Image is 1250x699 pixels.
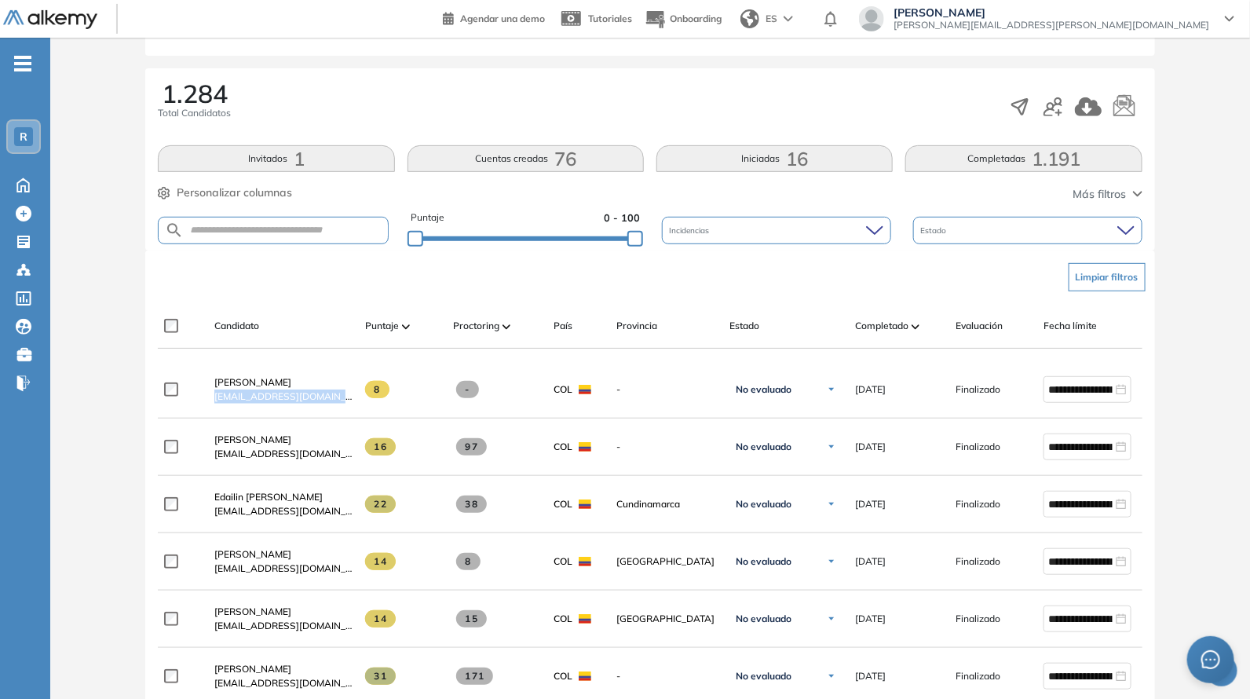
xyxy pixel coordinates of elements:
[736,555,791,568] span: No evaluado
[956,440,1000,454] span: Finalizado
[588,13,632,24] span: Tutoriales
[855,612,886,626] span: [DATE]
[579,614,591,624] img: COL
[1043,319,1097,333] span: Fecha límite
[736,441,791,453] span: No evaluado
[365,438,396,456] span: 16
[827,442,836,452] img: Ícono de flecha
[912,324,919,329] img: [missing "en.ARROW_ALT" translation]
[365,668,396,685] span: 31
[616,382,717,397] span: -
[456,381,479,398] span: -
[579,557,591,566] img: COL
[158,106,231,120] span: Total Candidatos
[736,383,791,396] span: No evaluado
[165,221,184,240] img: SEARCH_ALT
[827,385,836,394] img: Ícono de flecha
[956,612,1000,626] span: Finalizado
[616,612,717,626] span: [GEOGRAPHIC_DATA]
[214,562,353,576] span: [EMAIL_ADDRESS][DOMAIN_NAME]
[894,19,1209,31] span: [PERSON_NAME][EMAIL_ADDRESS][PERSON_NAME][DOMAIN_NAME]
[827,500,836,509] img: Ícono de flecha
[855,554,886,569] span: [DATE]
[766,12,777,26] span: ES
[554,554,572,569] span: COL
[740,9,759,28] img: world
[855,669,886,683] span: [DATE]
[365,610,396,628] span: 14
[1073,186,1127,203] span: Más filtros
[905,145,1142,172] button: Completadas1.191
[214,319,259,333] span: Candidato
[736,498,791,511] span: No evaluado
[554,669,572,683] span: COL
[736,613,791,625] span: No evaluado
[214,547,353,562] a: [PERSON_NAME]
[855,382,886,397] span: [DATE]
[554,497,572,511] span: COL
[579,442,591,452] img: COL
[855,319,908,333] span: Completado
[736,670,791,683] span: No evaluado
[956,382,1000,397] span: Finalizado
[214,606,291,617] span: [PERSON_NAME]
[616,440,717,454] span: -
[214,676,353,690] span: [EMAIL_ADDRESS][DOMAIN_NAME]
[456,610,487,628] span: 15
[214,490,353,504] a: Edailin [PERSON_NAME]
[214,663,291,675] span: [PERSON_NAME]
[214,605,353,619] a: [PERSON_NAME]
[214,447,353,461] span: [EMAIL_ADDRESS][DOMAIN_NAME]
[554,440,572,454] span: COL
[411,210,444,225] span: Puntaje
[894,6,1209,19] span: [PERSON_NAME]
[408,145,644,172] button: Cuentas creadas76
[956,554,1000,569] span: Finalizado
[670,13,722,24] span: Onboarding
[214,390,353,404] span: [EMAIL_ADDRESS][DOMAIN_NAME]
[579,500,591,509] img: COL
[456,668,493,685] span: 171
[827,614,836,624] img: Ícono de flecha
[656,145,893,172] button: Iniciadas16
[3,10,97,30] img: Logo
[579,385,591,394] img: COL
[365,496,396,513] span: 22
[855,440,886,454] span: [DATE]
[956,319,1003,333] span: Evaluación
[921,225,950,236] span: Estado
[1073,186,1142,203] button: Más filtros
[456,553,481,570] span: 8
[616,554,717,569] span: [GEOGRAPHIC_DATA]
[604,210,640,225] span: 0 - 100
[214,375,353,390] a: [PERSON_NAME]
[554,612,572,626] span: COL
[616,319,657,333] span: Provincia
[177,185,292,201] span: Personalizar columnas
[158,185,292,201] button: Personalizar columnas
[365,319,399,333] span: Puntaje
[214,504,353,518] span: [EMAIL_ADDRESS][DOMAIN_NAME]
[913,217,1142,244] div: Estado
[645,2,722,36] button: Onboarding
[855,497,886,511] span: [DATE]
[365,553,396,570] span: 14
[784,16,793,22] img: arrow
[158,145,394,172] button: Invitados1
[1201,650,1220,669] span: message
[1069,263,1146,291] button: Limpiar filtros
[453,319,499,333] span: Proctoring
[956,497,1000,511] span: Finalizado
[162,81,228,106] span: 1.284
[20,130,27,143] span: R
[616,497,717,511] span: Cundinamarca
[214,433,353,447] a: [PERSON_NAME]
[214,662,353,676] a: [PERSON_NAME]
[214,434,291,445] span: [PERSON_NAME]
[365,381,389,398] span: 8
[214,619,353,633] span: [EMAIL_ADDRESS][DOMAIN_NAME]
[460,13,545,24] span: Agendar una demo
[827,672,836,681] img: Ícono de flecha
[579,672,591,681] img: COL
[729,319,759,333] span: Estado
